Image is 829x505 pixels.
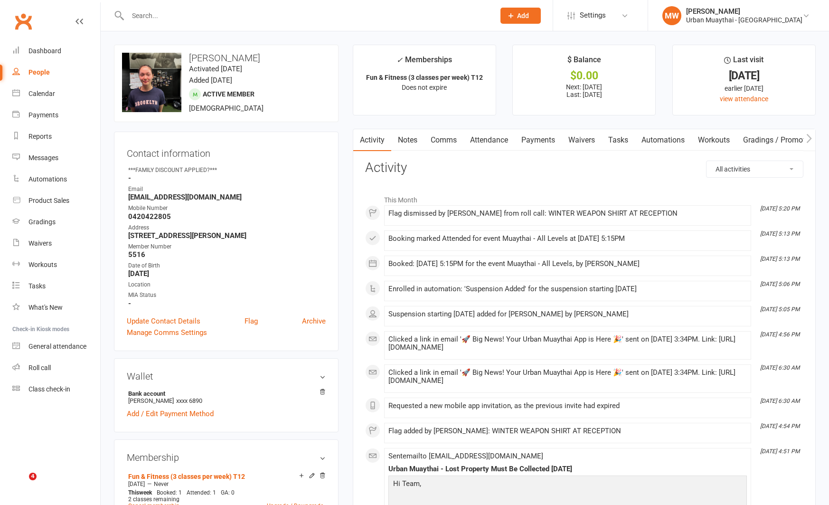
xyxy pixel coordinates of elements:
[760,256,800,262] i: [DATE] 5:13 PM
[11,10,35,33] a: Clubworx
[500,8,541,24] button: Add
[28,90,55,97] div: Calendar
[12,62,100,83] a: People
[127,408,214,419] a: Add / Edit Payment Method
[521,83,647,98] p: Next: [DATE] Last: [DATE]
[521,71,647,81] div: $0.00
[157,489,182,496] span: Booked: 1
[388,260,747,268] div: Booked: [DATE] 5:15PM for the event Muaythai - All Levels, by [PERSON_NAME]
[128,299,326,308] strong: -
[691,129,736,151] a: Workouts
[365,161,803,175] h3: Activity
[28,385,70,393] div: Class check-in
[388,452,543,460] span: Sent email to [EMAIL_ADDRESS][DOMAIN_NAME]
[125,9,488,22] input: Search...
[12,211,100,233] a: Gradings
[12,105,100,126] a: Payments
[28,197,69,204] div: Product Sales
[760,281,800,287] i: [DATE] 5:06 PM
[128,291,326,300] div: MIA Status
[12,83,100,105] a: Calendar
[760,423,800,429] i: [DATE] 4:54 PM
[126,489,154,496] div: week
[154,481,169,487] span: Never
[12,379,100,400] a: Class kiosk mode
[28,218,56,226] div: Gradings
[736,129,826,151] a: Gradings / Promotions
[12,169,100,190] a: Automations
[127,327,207,338] a: Manage Comms Settings
[760,306,800,313] i: [DATE] 5:05 PM
[463,129,515,151] a: Attendance
[681,71,807,81] div: [DATE]
[221,489,235,496] span: GA: 0
[28,68,50,76] div: People
[760,331,800,338] i: [DATE] 4:56 PM
[402,84,447,91] span: Does not expire
[388,402,747,410] div: Requested a new mobile app invitation, as the previous invite had expired
[12,147,100,169] a: Messages
[128,185,326,194] div: Email
[127,144,326,159] h3: Contact information
[12,276,100,297] a: Tasks
[28,261,57,268] div: Workouts
[635,129,691,151] a: Automations
[391,129,424,151] a: Notes
[128,496,179,503] span: 2 classes remaining
[686,16,802,24] div: Urban Muaythai - [GEOGRAPHIC_DATA]
[128,204,326,213] div: Mobile Number
[29,473,37,480] span: 4
[724,54,763,71] div: Last visit
[388,335,747,352] div: Clicked a link in email '🚀 Big News! Your Urban Muaythai App is Here 🎉' sent on [DATE] 3:34PM. Li...
[128,193,326,201] strong: [EMAIL_ADDRESS][DOMAIN_NAME]
[388,465,747,473] div: Urban Muaythai - Lost Property Must Be Collected [DATE]
[128,166,326,175] div: ***FAMILY DISCOUNT APPLIED?***
[12,40,100,62] a: Dashboard
[686,7,802,16] div: [PERSON_NAME]
[122,53,181,112] img: image1733993639.png
[189,76,232,85] time: Added [DATE]
[760,448,800,455] i: [DATE] 4:51 PM
[128,174,326,182] strong: -
[203,90,254,98] span: Active member
[28,111,58,119] div: Payments
[189,104,264,113] span: [DEMOGRAPHIC_DATA]
[391,478,744,492] p: Hi Team,
[245,315,258,327] a: Flag
[388,369,747,385] div: Clicked a link in email '🚀 Big News! Your Urban Muaythai App is Here 🎉' sent on [DATE] 3:34PM. Li...
[128,242,326,251] div: Member Number
[760,205,800,212] i: [DATE] 5:20 PM
[365,190,803,205] li: This Month
[366,74,483,81] strong: Fun & Fitness (3 classes per week) T12
[128,250,326,259] strong: 5516
[424,129,463,151] a: Comms
[517,12,529,19] span: Add
[127,315,200,327] a: Update Contact Details
[580,5,606,26] span: Settings
[396,56,403,65] i: ✓
[12,190,100,211] a: Product Sales
[388,210,747,218] div: Flag dismissed by [PERSON_NAME] from roll call: WINTER WEAPON SHIRT AT RECEPTION
[760,398,800,404] i: [DATE] 6:30 AM
[562,129,602,151] a: Waivers
[302,315,326,327] a: Archive
[681,83,807,94] div: earlier [DATE]
[28,47,61,55] div: Dashboard
[396,54,452,71] div: Memberships
[126,480,326,488] div: —
[353,129,391,151] a: Activity
[12,297,100,318] a: What's New
[567,54,601,71] div: $ Balance
[128,280,326,289] div: Location
[128,489,139,496] span: This
[128,223,326,232] div: Address
[760,230,800,237] i: [DATE] 5:13 PM
[388,310,747,318] div: Suspension starting [DATE] added for [PERSON_NAME] by [PERSON_NAME]
[128,481,145,487] span: [DATE]
[128,261,326,270] div: Date of Birth
[28,343,86,350] div: General attendance
[128,231,326,240] strong: [STREET_ADDRESS][PERSON_NAME]
[760,364,800,371] i: [DATE] 6:30 AM
[127,389,326,406] li: [PERSON_NAME]
[28,282,46,290] div: Tasks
